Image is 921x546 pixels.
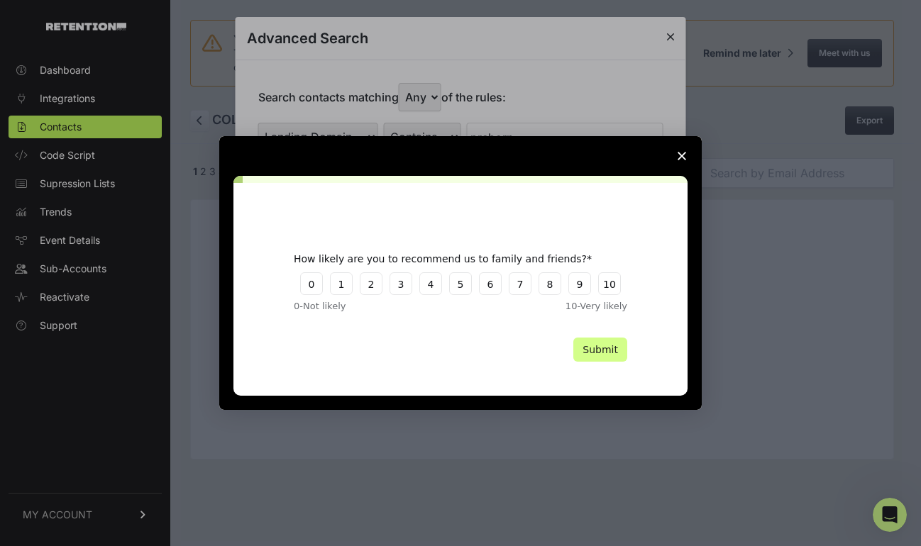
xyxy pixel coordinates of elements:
div: 10 - Very likely [500,299,627,313]
button: 9 [568,272,591,295]
span: Close survey [662,136,702,176]
button: 0 [300,272,323,295]
button: 6 [479,272,502,295]
button: 7 [509,272,531,295]
button: 5 [449,272,472,295]
button: 10 [598,272,621,295]
button: 2 [360,272,382,295]
button: 4 [419,272,442,295]
button: 1 [330,272,353,295]
button: Submit [573,338,627,362]
div: 0 - Not likely [294,299,421,313]
div: How likely are you to recommend us to family and friends? [294,252,606,265]
button: 8 [539,272,561,295]
button: 3 [390,272,412,295]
